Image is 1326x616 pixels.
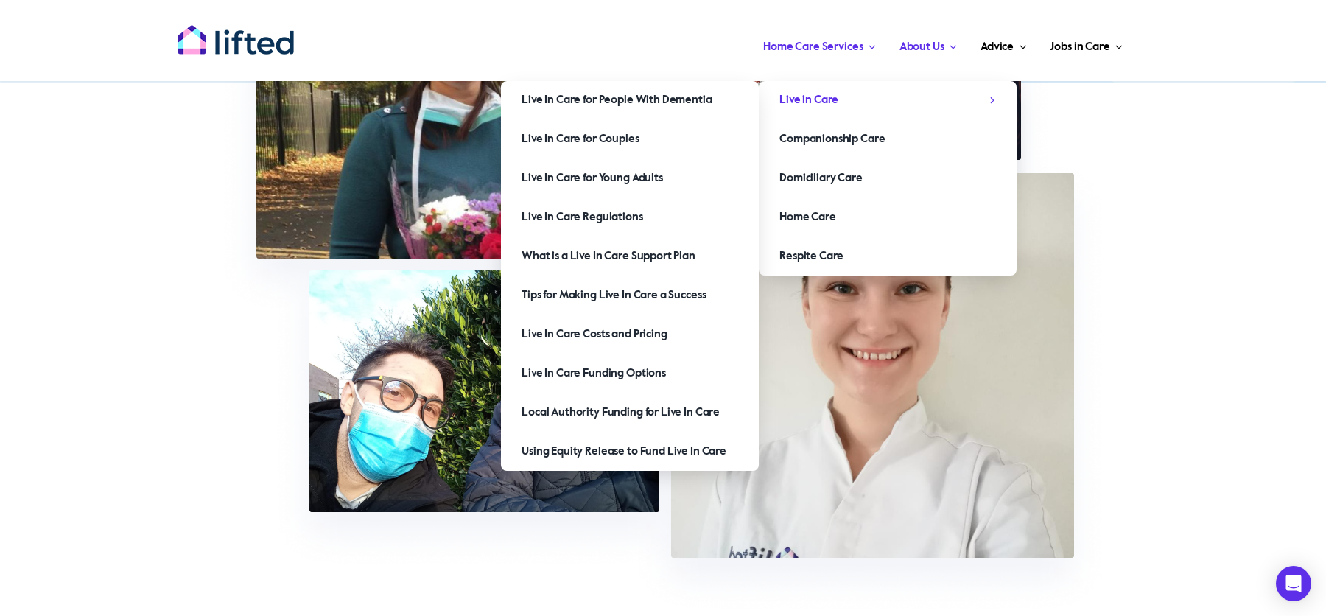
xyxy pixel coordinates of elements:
span: Home Care Services [763,35,863,59]
a: Advice [976,22,1031,66]
span: Live In Care for Young Adults [522,167,663,190]
span: Jobs in Care [1050,35,1109,59]
span: Live In Care Funding Options [522,362,666,385]
span: Tips for Making Live In Care a Success [522,284,706,307]
a: Domiciliary Care [759,159,1017,197]
span: Local Authority Funding for Live In Care [522,401,720,424]
a: Live In Care Regulations [501,198,759,237]
span: About Us [899,35,944,59]
a: Live In Care for Couples [501,120,759,158]
a: Live In Care Funding Options [501,354,759,393]
a: Live In Care Costs and Pricing [501,315,759,354]
a: Live In Care for People With Dementia [501,81,759,119]
a: Live in Care [759,81,1017,119]
a: lifted-logo [177,24,295,39]
span: Live In Care for People With Dementia [522,88,712,112]
nav: Main Menu [342,22,1127,66]
a: Companionship Care [759,120,1017,158]
div: Open Intercom Messenger [1276,566,1311,601]
a: Home Care [759,198,1017,237]
span: Companionship Care [779,127,885,151]
a: Local Authority Funding for Live In Care [501,393,759,432]
a: Tips for Making Live In Care a Success [501,276,759,315]
span: Home Care [779,206,836,229]
span: Domiciliary Care [779,167,863,190]
a: Using Equity Release to Fund Live In Care [501,433,759,471]
span: Live In Care for Couples [522,127,639,151]
span: Advice [981,35,1014,59]
span: Respite Care [779,245,843,268]
span: What is a Live In Care Support Plan [522,245,695,268]
span: Live in Care [779,88,838,112]
a: Respite Care [759,237,1017,276]
a: What is a Live In Care Support Plan [501,237,759,276]
span: Live In Care Costs and Pricing [522,323,667,346]
a: About Us [895,22,961,66]
span: Using Equity Release to Fund Live In Care [522,440,726,463]
a: Jobs in Care [1045,22,1127,66]
a: Home Care Services [759,22,880,66]
a: Live In Care for Young Adults [501,159,759,197]
span: Live In Care Regulations [522,206,642,229]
